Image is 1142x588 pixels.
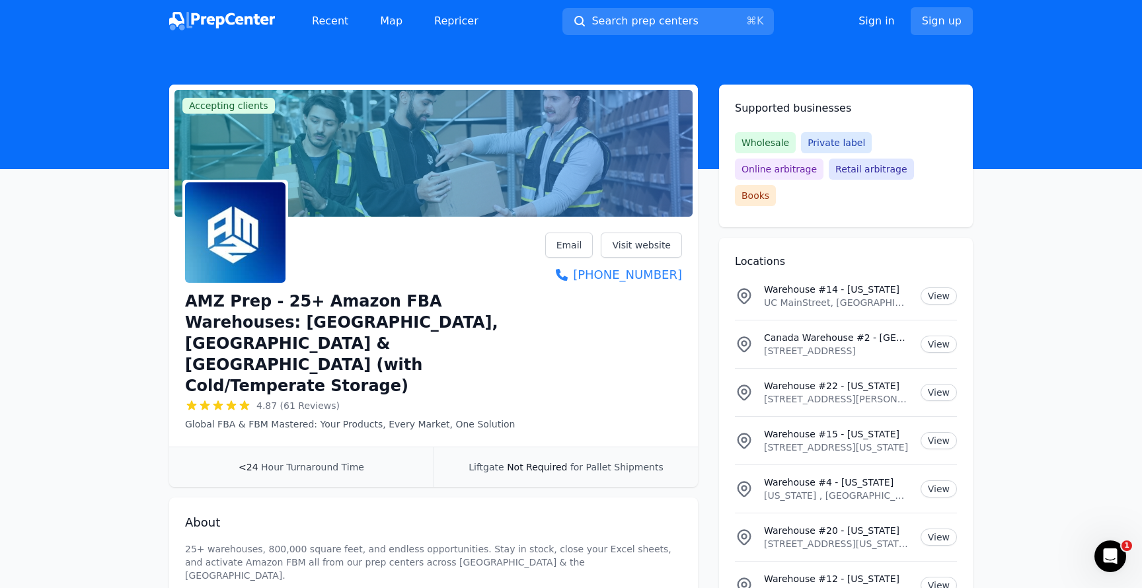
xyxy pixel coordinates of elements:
[764,537,910,550] p: [STREET_ADDRESS][US_STATE][US_STATE]
[829,159,913,180] span: Retail arbitrage
[764,392,910,406] p: [STREET_ADDRESS][PERSON_NAME][US_STATE]
[858,13,895,29] a: Sign in
[764,572,910,585] p: Warehouse #12 - [US_STATE]
[921,384,957,401] a: View
[1122,540,1132,551] span: 1
[185,291,545,396] h1: AMZ Prep - 25+ Amazon FBA Warehouses: [GEOGRAPHIC_DATA], [GEOGRAPHIC_DATA] & [GEOGRAPHIC_DATA] (w...
[764,344,910,357] p: [STREET_ADDRESS]
[801,132,872,153] span: Private label
[562,8,774,35] button: Search prep centers⌘K
[169,12,275,30] img: PrepCenter
[570,462,664,472] span: for Pallet Shipments
[182,98,275,114] span: Accepting clients
[545,233,593,258] a: Email
[185,418,545,431] p: Global FBA & FBM Mastered: Your Products, Every Market, One Solution
[764,296,910,309] p: UC MainStreet, [GEOGRAPHIC_DATA], [GEOGRAPHIC_DATA], [US_STATE][GEOGRAPHIC_DATA], [GEOGRAPHIC_DATA]
[369,8,413,34] a: Map
[921,287,957,305] a: View
[921,432,957,449] a: View
[469,462,504,472] span: Liftgate
[261,462,364,472] span: Hour Turnaround Time
[301,8,359,34] a: Recent
[764,283,910,296] p: Warehouse #14 - [US_STATE]
[545,266,682,284] a: [PHONE_NUMBER]
[764,476,910,489] p: Warehouse #4 - [US_STATE]
[757,15,764,27] kbd: K
[921,529,957,546] a: View
[764,331,910,344] p: Canada Warehouse #2 - [GEOGRAPHIC_DATA]
[764,441,910,454] p: [STREET_ADDRESS][US_STATE]
[764,427,910,441] p: Warehouse #15 - [US_STATE]
[735,159,823,180] span: Online arbitrage
[735,132,796,153] span: Wholesale
[735,254,957,270] h2: Locations
[256,399,340,412] span: 4.87 (61 Reviews)
[424,8,489,34] a: Repricer
[764,379,910,392] p: Warehouse #22 - [US_STATE]
[746,15,757,27] kbd: ⌘
[1094,540,1126,572] iframe: Intercom live chat
[239,462,258,472] span: <24
[764,524,910,537] p: Warehouse #20 - [US_STATE]
[601,233,682,258] a: Visit website
[735,185,776,206] span: Books
[921,336,957,353] a: View
[591,13,698,29] span: Search prep centers
[921,480,957,497] a: View
[911,7,973,35] a: Sign up
[507,462,567,472] span: Not Required
[735,100,957,116] h2: Supported businesses
[185,182,285,283] img: AMZ Prep - 25+ Amazon FBA Warehouses: US, Canada & UK (with Cold/Temperate Storage)
[764,489,910,502] p: [US_STATE] , [GEOGRAPHIC_DATA]
[185,513,682,532] h2: About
